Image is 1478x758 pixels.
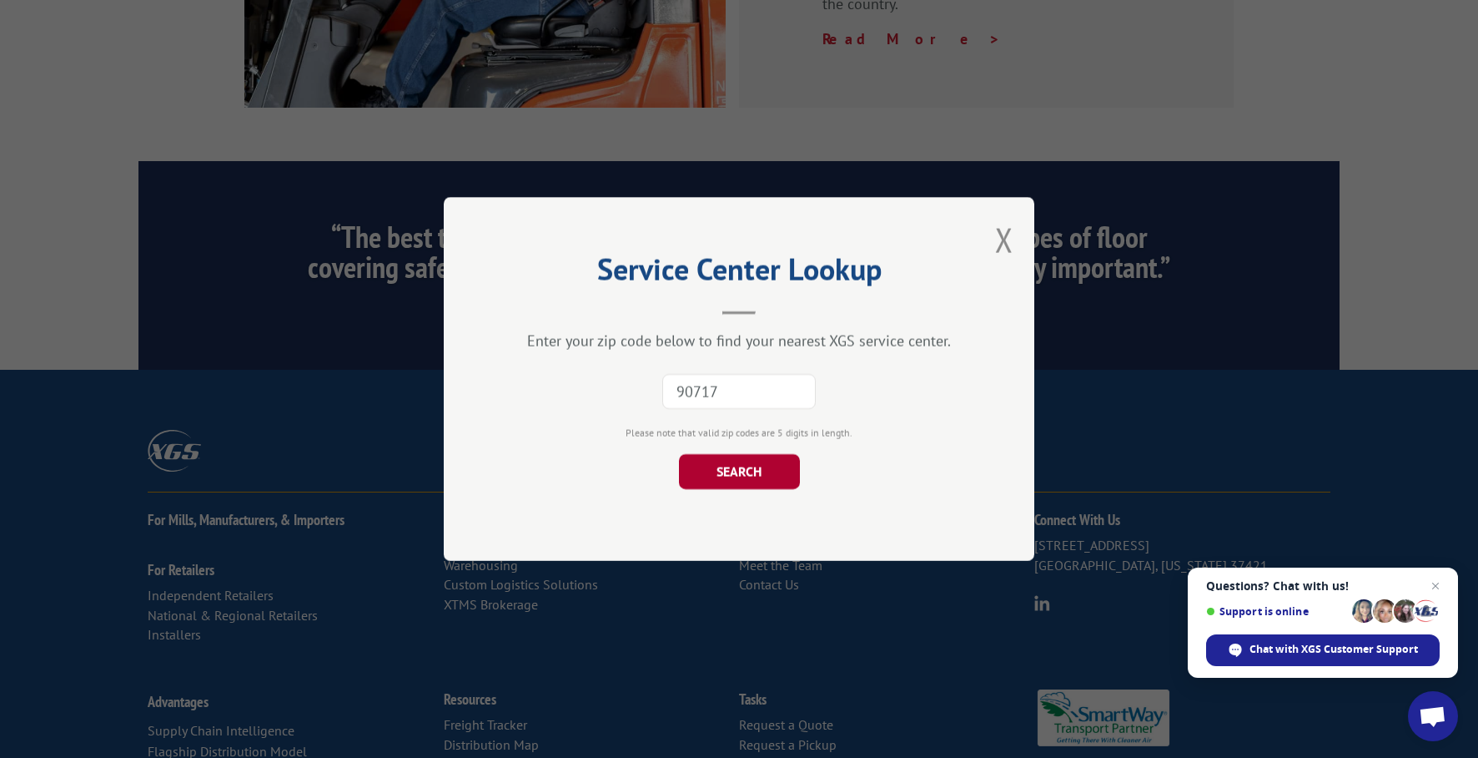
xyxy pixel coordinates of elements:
div: Please note that valid zip codes are 5 digits in length. [527,426,951,441]
span: Questions? Chat with us! [1206,579,1440,593]
span: Support is online [1206,605,1346,618]
input: Zip [662,374,816,409]
span: Chat with XGS Customer Support [1249,642,1418,657]
div: Chat with XGS Customer Support [1206,634,1440,666]
span: Close chat [1425,576,1445,596]
h2: Service Center Lookup [527,258,951,290]
div: Enter your zip code below to find your nearest XGS service center. [527,331,951,351]
button: Close modal [995,218,1013,262]
button: SEARCH [679,454,800,489]
div: Open chat [1408,691,1458,741]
